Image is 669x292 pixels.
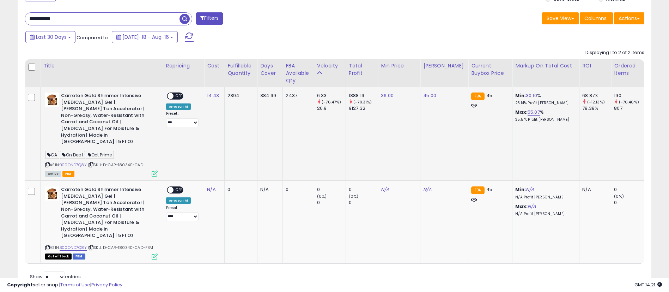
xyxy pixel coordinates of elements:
[25,31,75,43] button: Last 30 Days
[88,162,143,168] span: | SKU: D-CAR-180340-CAD
[515,62,576,70] div: Markup on Total Cost
[45,171,61,177] span: All listings currently available for purchase on Amazon
[582,62,608,70] div: ROI
[526,186,534,193] a: N/A
[286,93,308,99] div: 2437
[515,109,528,115] b: Max:
[423,92,436,99] a: 45.00
[196,12,223,25] button: Filters
[60,151,85,159] span: On Deal
[7,282,122,288] div: seller snap | |
[286,62,311,84] div: FBA Available Qty
[207,186,215,193] a: N/A
[542,12,579,24] button: Save View
[45,186,158,258] div: ASIN:
[91,281,122,288] a: Privacy Policy
[528,109,540,116] a: 55.07
[580,12,613,24] button: Columns
[166,111,199,127] div: Preset:
[515,92,526,99] b: Min:
[77,34,109,41] span: Compared to:
[88,245,153,250] span: | SKU: D-CAR-180340-CAD-FBM
[317,105,346,112] div: 26.9
[486,186,492,193] span: 45
[349,93,378,99] div: 1888.19
[166,205,199,221] div: Preset:
[227,186,252,193] div: 0
[582,93,611,99] div: 68.87%
[61,93,147,147] b: Carroten Gold Shimmer Intensive [MEDICAL_DATA] Gel | [PERSON_NAME] Tan Accelerator | Non-Greasy, ...
[349,62,375,77] div: Total Profit
[112,31,178,43] button: [DATE]-18 - Aug-16
[587,99,605,105] small: (-12.13%)
[614,105,644,112] div: 807
[614,93,644,99] div: 190
[86,151,114,159] span: Oct Prime
[584,15,607,22] span: Columns
[515,203,528,210] b: Max:
[317,193,327,199] small: (0%)
[582,186,606,193] div: N/A
[317,186,346,193] div: 0
[60,281,90,288] a: Terms of Use
[62,171,74,177] span: FBA
[43,62,160,70] div: Title
[166,197,191,204] div: Amazon AI
[45,93,59,107] img: 41Ze8-PCp9L._SL40_.jpg
[515,211,574,216] p: N/A Profit [PERSON_NAME]
[349,186,378,193] div: 0
[423,186,432,193] a: N/A
[45,254,72,260] span: All listings that are currently out of stock and unavailable for purchase on Amazon
[515,186,526,193] b: Min:
[317,62,343,70] div: Velocity
[471,186,484,194] small: FBA
[381,186,389,193] a: N/A
[614,199,644,206] div: 0
[260,93,277,99] div: 384.99
[317,93,346,99] div: 6.33
[174,187,185,193] span: OFF
[260,62,280,77] div: Days Cover
[45,93,158,176] div: ASIN:
[614,12,644,24] button: Actions
[317,199,346,206] div: 0
[614,186,644,193] div: 0
[61,186,147,241] b: Carroten Gold Shimmer Intensive [MEDICAL_DATA] Gel | [PERSON_NAME] Tan Accelerator | Non-Greasy, ...
[73,254,85,260] span: FBM
[515,101,574,106] p: 23.14% Profit [PERSON_NAME]
[512,59,579,87] th: The percentage added to the cost of goods (COGS) that forms the calculator for Min & Max prices.
[45,151,59,159] span: CA
[322,99,341,105] small: (-76.47%)
[349,199,378,206] div: 0
[528,203,536,210] a: N/A
[381,92,394,99] a: 36.00
[45,186,59,201] img: 41Ze8-PCp9L._SL40_.jpg
[614,62,641,77] div: Ordered Items
[515,117,574,122] p: 35.51% Profit [PERSON_NAME]
[381,62,417,70] div: Min Price
[515,195,574,200] p: N/A Profit [PERSON_NAME]
[423,62,465,70] div: [PERSON_NAME]
[36,34,67,41] span: Last 30 Days
[349,193,359,199] small: (0%)
[582,105,611,112] div: 78.38%
[515,93,574,106] div: %
[30,273,81,280] span: Show: entries
[207,62,221,70] div: Cost
[166,103,191,110] div: Amazon AI
[260,186,277,193] div: N/A
[60,245,87,251] a: B00OND7Q8Y
[349,105,378,112] div: 9127.32
[286,186,308,193] div: 0
[619,99,639,105] small: (-76.46%)
[515,109,574,122] div: %
[174,93,185,99] span: OFF
[122,34,169,41] span: [DATE]-18 - Aug-16
[471,93,484,100] small: FBA
[634,281,662,288] span: 2025-09-16 14:21 GMT
[614,193,624,199] small: (0%)
[60,162,87,168] a: B00OND7Q8Y
[207,92,219,99] a: 14.43
[227,62,254,77] div: Fulfillable Quantity
[227,93,252,99] div: 2394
